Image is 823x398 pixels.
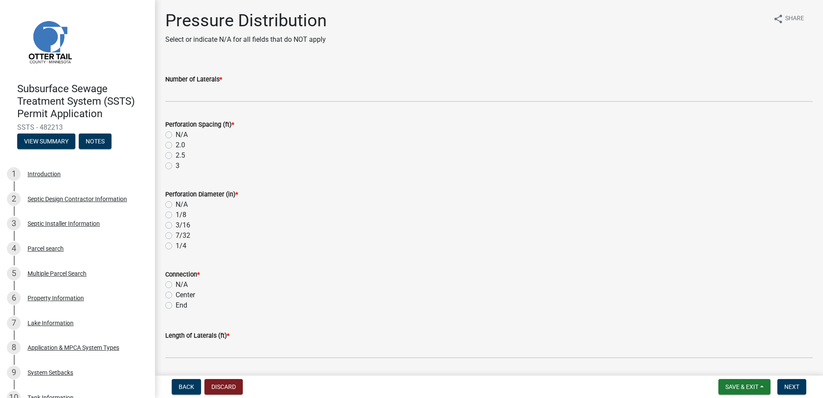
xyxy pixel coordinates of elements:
[165,122,234,128] label: Perforation Spacing (ft)
[7,217,21,230] div: 3
[28,370,73,376] div: System Setbacks
[28,221,100,227] div: Septic Installer Information
[7,341,21,354] div: 8
[718,379,770,395] button: Save & Exit
[176,130,188,140] label: N/A
[176,220,190,230] label: 3/16
[28,295,84,301] div: Property Information
[165,192,238,198] label: Perforation Diameter (in)
[165,77,222,83] label: Number of Laterals
[165,333,229,339] label: Length of Laterals (ft)
[165,34,327,45] p: Select or indicate N/A for all fields that do NOT apply
[17,139,75,146] wm-modal-confirm: Summary
[17,9,82,74] img: Otter Tail County, Minnesota
[79,139,111,146] wm-modal-confirm: Notes
[17,134,75,149] button: View Summary
[176,280,188,290] label: N/A
[179,383,194,390] span: Back
[7,242,21,255] div: 4
[176,161,179,171] label: 3
[773,14,783,24] i: share
[785,14,804,24] span: Share
[777,379,806,395] button: Next
[176,150,185,161] label: 2.5
[176,241,186,251] label: 1/4
[7,316,21,330] div: 7
[17,83,148,120] h4: Subsurface Sewage Treatment System (SSTS) Permit Application
[7,267,21,280] div: 5
[28,246,64,252] div: Parcel search
[176,230,190,241] label: 7/32
[725,383,758,390] span: Save & Exit
[176,300,187,311] label: End
[176,140,185,150] label: 2.0
[7,192,21,206] div: 2
[165,272,200,278] label: Connection
[7,167,21,181] div: 1
[176,290,195,300] label: Center
[79,134,111,149] button: Notes
[28,171,61,177] div: Introduction
[176,199,188,210] label: N/A
[28,320,74,326] div: Lake Information
[204,379,243,395] button: Discard
[172,379,201,395] button: Back
[28,345,119,351] div: Application & MPCA System Types
[7,366,21,379] div: 9
[17,123,138,131] span: SSTS - 482213
[165,10,327,31] h1: Pressure Distribution
[28,271,87,277] div: Multiple Parcel Search
[28,196,127,202] div: Septic Design Contractor Information
[766,10,811,27] button: shareShare
[784,383,799,390] span: Next
[7,291,21,305] div: 6
[176,210,186,220] label: 1/8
